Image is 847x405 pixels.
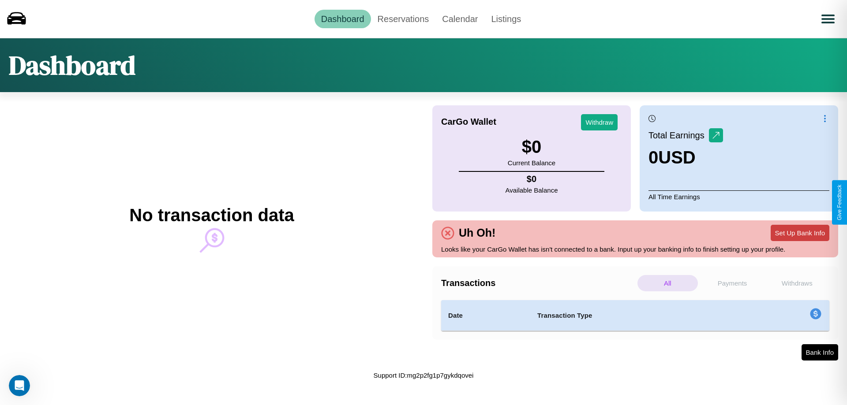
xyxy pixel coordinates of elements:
[374,369,474,381] p: Support ID: mg2p2fg1p7gykdqovei
[802,344,838,360] button: Bank Info
[816,7,840,31] button: Open menu
[537,310,738,321] h4: Transaction Type
[441,117,496,127] h4: CarGo Wallet
[767,275,827,291] p: Withdraws
[441,300,829,331] table: simple table
[454,227,500,239] h4: Uh Oh!
[315,10,371,28] a: Dashboard
[836,185,843,220] div: Give Feedback
[771,225,829,241] button: Set Up Bank Info
[508,137,555,157] h3: $ 0
[441,243,829,255] p: Looks like your CarGo Wallet has isn't connected to a bank. Input up your banking info to finish ...
[506,174,558,184] h4: $ 0
[129,205,294,225] h2: No transaction data
[702,275,763,291] p: Payments
[371,10,436,28] a: Reservations
[648,127,709,143] p: Total Earnings
[637,275,698,291] p: All
[648,190,829,203] p: All Time Earnings
[435,10,484,28] a: Calendar
[484,10,528,28] a: Listings
[648,148,723,167] h3: 0 USD
[448,310,523,321] h4: Date
[9,47,135,83] h1: Dashboard
[508,157,555,169] p: Current Balance
[9,375,30,396] iframe: Intercom live chat
[581,114,618,130] button: Withdraw
[441,278,635,288] h4: Transactions
[506,184,558,196] p: Available Balance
